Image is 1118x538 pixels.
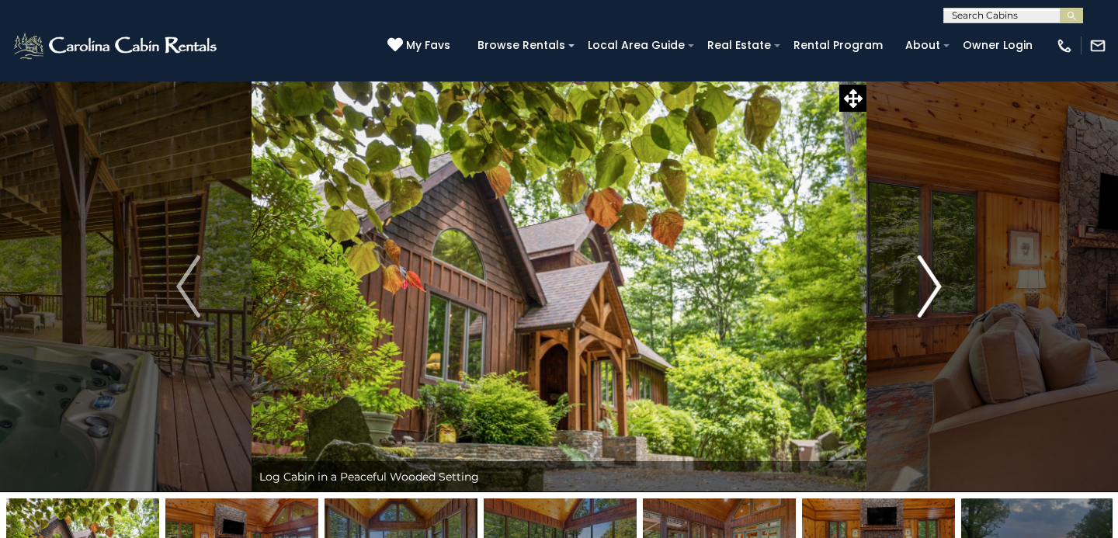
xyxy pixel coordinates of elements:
span: My Favs [406,37,450,54]
img: mail-regular-white.png [1089,37,1106,54]
a: About [898,33,948,57]
button: Next [866,81,993,492]
a: My Favs [387,37,454,54]
img: arrow [918,255,941,318]
img: White-1-2.png [12,30,221,61]
a: Real Estate [700,33,779,57]
div: Log Cabin in a Peaceful Wooded Setting [252,461,866,492]
img: arrow [176,255,200,318]
a: Owner Login [955,33,1040,57]
button: Previous [125,81,252,492]
a: Browse Rentals [470,33,573,57]
a: Rental Program [786,33,891,57]
img: phone-regular-white.png [1056,37,1073,54]
a: Local Area Guide [580,33,693,57]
